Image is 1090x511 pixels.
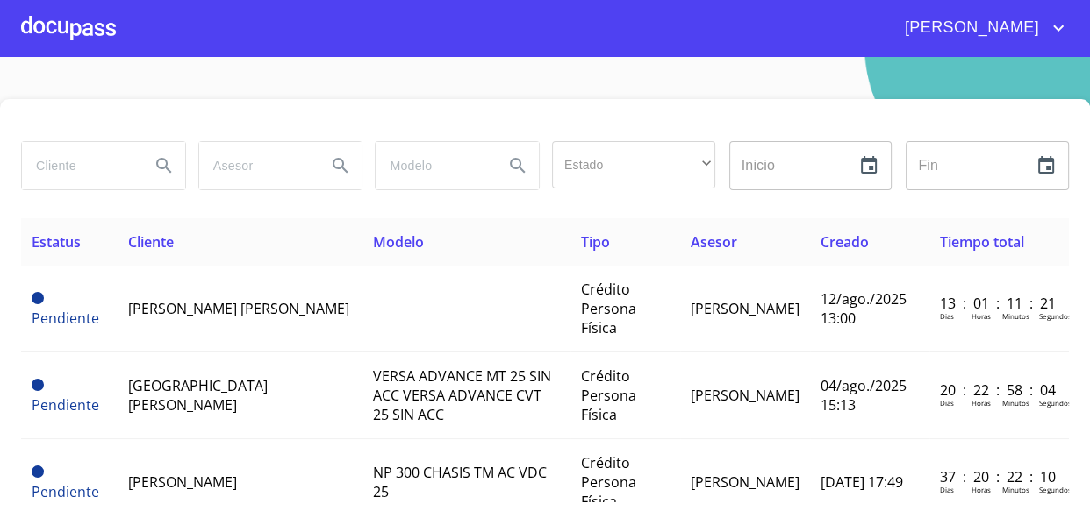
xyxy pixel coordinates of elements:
[1002,398,1029,408] p: Minutos
[821,289,907,328] span: 12/ago./2025 13:00
[940,485,954,494] p: Dias
[940,311,954,321] p: Dias
[1002,311,1029,321] p: Minutos
[581,232,610,252] span: Tipo
[1039,311,1072,321] p: Segundos
[128,232,174,252] span: Cliente
[128,472,237,492] span: [PERSON_NAME]
[143,145,185,187] button: Search
[940,232,1024,252] span: Tiempo total
[373,232,424,252] span: Modelo
[1039,398,1072,408] p: Segundos
[940,294,1058,313] p: 13 : 01 : 11 : 21
[821,232,869,252] span: Creado
[497,145,539,187] button: Search
[940,398,954,408] p: Dias
[32,309,99,328] span: Pendiente
[691,232,737,252] span: Asesor
[32,292,44,304] span: Pendiente
[581,280,636,337] span: Crédito Persona Física
[22,142,136,189] input: search
[32,482,99,501] span: Pendiente
[821,376,907,415] span: 04/ago./2025 15:13
[691,299,800,318] span: [PERSON_NAME]
[972,398,991,408] p: Horas
[691,472,800,492] span: [PERSON_NAME]
[940,467,1058,486] p: 37 : 20 : 22 : 10
[552,141,715,188] div: ​
[32,465,44,478] span: Pendiente
[32,379,44,391] span: Pendiente
[581,366,636,424] span: Crédito Persona Física
[1039,485,1072,494] p: Segundos
[199,142,313,189] input: search
[972,311,991,321] p: Horas
[972,485,991,494] p: Horas
[892,14,1069,42] button: account of current user
[373,463,547,501] span: NP 300 CHASIS TM AC VDC 25
[128,376,268,415] span: [GEOGRAPHIC_DATA][PERSON_NAME]
[892,14,1048,42] span: [PERSON_NAME]
[373,366,551,424] span: VERSA ADVANCE MT 25 SIN ACC VERSA ADVANCE CVT 25 SIN ACC
[821,472,903,492] span: [DATE] 17:49
[128,299,349,318] span: [PERSON_NAME] [PERSON_NAME]
[940,380,1058,400] p: 20 : 22 : 58 : 04
[32,395,99,415] span: Pendiente
[32,232,81,252] span: Estatus
[1002,485,1029,494] p: Minutos
[376,142,490,189] input: search
[691,386,800,405] span: [PERSON_NAME]
[319,145,362,187] button: Search
[581,453,636,511] span: Crédito Persona Física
